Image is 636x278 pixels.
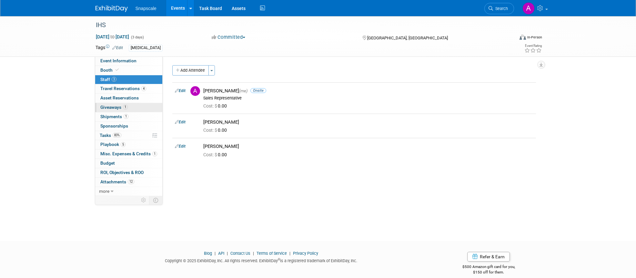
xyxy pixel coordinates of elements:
a: Edit [175,144,186,149]
span: | [251,251,256,256]
span: [DATE] [DATE] [96,34,129,40]
span: | [288,251,292,256]
span: (3 days) [130,35,144,39]
a: Tasks83% [95,131,162,140]
a: more [95,187,162,196]
a: Search [484,3,514,14]
a: Playbook5 [95,140,162,149]
a: Staff3 [95,75,162,84]
a: Event Information [95,57,162,66]
div: $500 Amazon gift card for you, [437,260,541,275]
span: Snapscale [136,6,156,11]
span: 1 [124,114,128,119]
a: Edit [112,46,123,50]
div: [PERSON_NAME] [203,88,533,94]
img: ExhibitDay [96,5,128,12]
td: Toggle Event Tabs [149,196,162,204]
a: Contact Us [230,251,250,256]
a: Blog [204,251,212,256]
a: Edit [175,120,186,124]
span: Budget [100,160,115,166]
span: Booth [100,67,120,73]
span: | [213,251,217,256]
div: IHS [94,19,504,31]
span: Attachments [100,179,134,184]
span: ROI, Objectives & ROO [100,170,144,175]
span: Onsite [250,88,266,93]
span: 1 [152,151,157,156]
span: 12 [128,179,134,184]
a: Giveaways1 [95,103,162,112]
a: Budget [95,159,162,168]
span: Giveaways [100,105,128,110]
span: Cost: $ [203,103,218,108]
div: Event Format [476,34,542,43]
span: Misc. Expenses & Credits [100,151,157,156]
span: 0.00 [203,103,229,108]
span: Cost: $ [203,152,218,157]
span: Tasks [100,133,121,138]
span: Playbook [100,142,126,147]
span: Cost: $ [203,128,218,133]
a: Terms of Service [257,251,287,256]
div: Sales Representative [203,96,533,101]
span: to [109,34,116,39]
span: 4 [141,86,146,91]
button: Committed [209,34,248,41]
a: Attachments12 [95,178,162,187]
span: 1 [123,105,128,109]
span: 5 [121,142,126,147]
a: Misc. Expenses & Credits1 [95,149,162,159]
i: Booth reservation complete [116,68,119,72]
span: Shipments [100,114,128,119]
img: A.jpg [190,86,200,96]
span: | [225,251,229,256]
span: 0.00 [203,152,229,157]
div: Copyright © 2025 ExhibitDay, Inc. All rights reserved. ExhibitDay is a registered trademark of Ex... [96,256,427,264]
span: [GEOGRAPHIC_DATA], [GEOGRAPHIC_DATA] [367,36,448,40]
a: Travel Reservations4 [95,84,162,93]
span: 83% [113,133,121,138]
div: In-Person [527,35,542,40]
a: Booth [95,66,162,75]
a: Sponsorships [95,122,162,131]
div: [PERSON_NAME] [203,119,533,125]
a: Edit [175,88,186,93]
div: [PERSON_NAME] [203,143,533,149]
span: 3 [112,77,116,82]
a: Shipments1 [95,112,162,121]
span: Staff [100,77,116,82]
img: Format-Inperson.png [520,35,526,40]
span: 0.00 [203,128,229,133]
a: Asset Reservations [95,94,162,103]
div: Event Rating [524,44,542,47]
span: Travel Reservations [100,86,146,91]
div: [MEDICAL_DATA] [129,45,163,51]
span: (me) [239,88,247,93]
span: Asset Reservations [100,95,139,100]
a: Refer & Earn [467,252,510,262]
img: Alex Corrigan [522,2,535,15]
span: Sponsorships [100,123,128,129]
div: $150 off for them. [437,270,541,275]
button: Add Attendee [172,65,209,76]
sup: ® [278,258,280,261]
td: Tags [96,44,123,52]
a: ROI, Objectives & ROO [95,168,162,177]
span: more [99,189,109,194]
a: API [218,251,224,256]
span: Event Information [100,58,136,63]
a: Privacy Policy [293,251,318,256]
span: Search [493,6,508,11]
td: Personalize Event Tab Strip [138,196,149,204]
